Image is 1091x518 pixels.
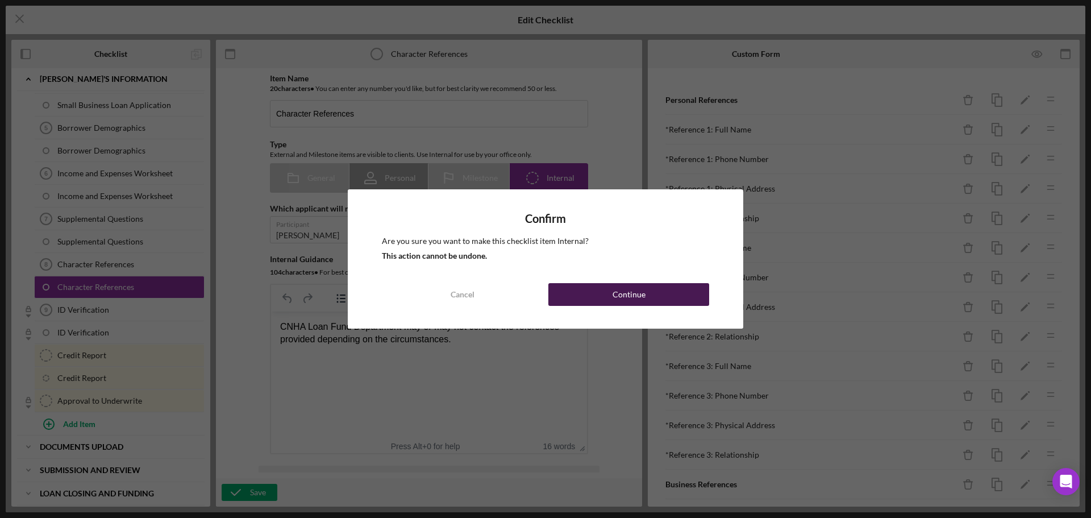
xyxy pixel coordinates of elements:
div: Continue [613,283,646,306]
div: Are you sure you want to make this checklist item Internal? [382,237,709,246]
div: Open Intercom Messenger [1052,468,1080,495]
button: Cancel [382,283,543,306]
div: Cancel [451,283,474,306]
body: Rich Text Area. Press ALT-0 for help. [9,9,307,73]
b: This action cannot be undone. [382,251,487,260]
div: CNHA Loan Fund Department may or may not contact the references provided depending on the circums... [9,9,307,35]
button: Continue [548,283,709,306]
h4: Confirm [382,212,709,225]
